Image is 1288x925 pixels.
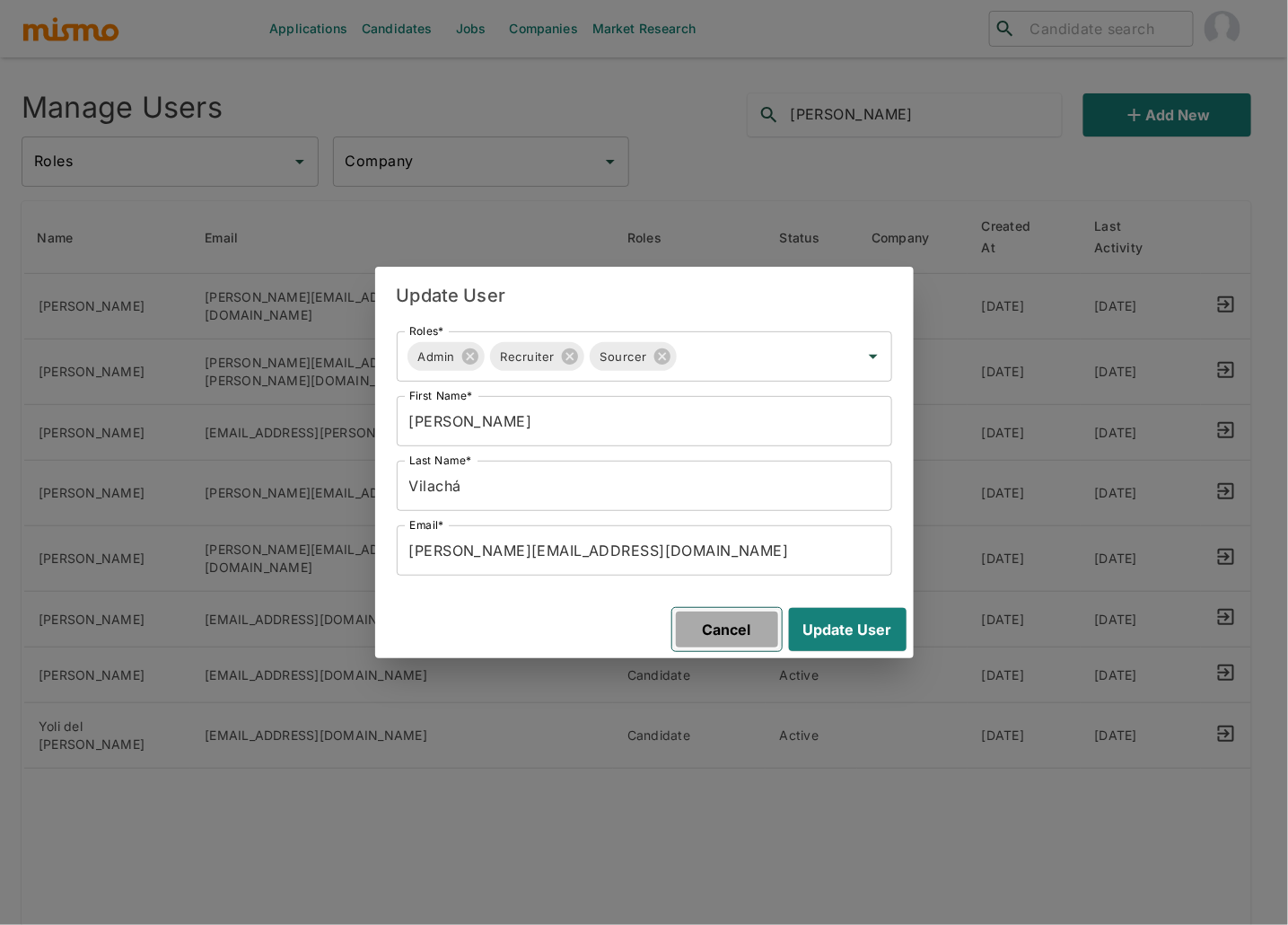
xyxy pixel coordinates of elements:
[409,388,472,403] label: First Name*
[590,347,658,367] span: Sourcer
[590,342,677,371] div: Sourcer
[375,267,914,324] h2: Update User
[409,323,444,339] label: Roles*
[409,453,471,468] label: Last Name*
[407,347,466,367] span: Admin
[409,517,444,533] label: Email*
[672,608,782,651] button: Cancel
[861,344,886,369] button: Open
[490,342,584,371] div: Recruiter
[490,347,565,367] span: Recruiter
[789,608,907,651] button: Update User
[407,342,485,371] div: Admin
